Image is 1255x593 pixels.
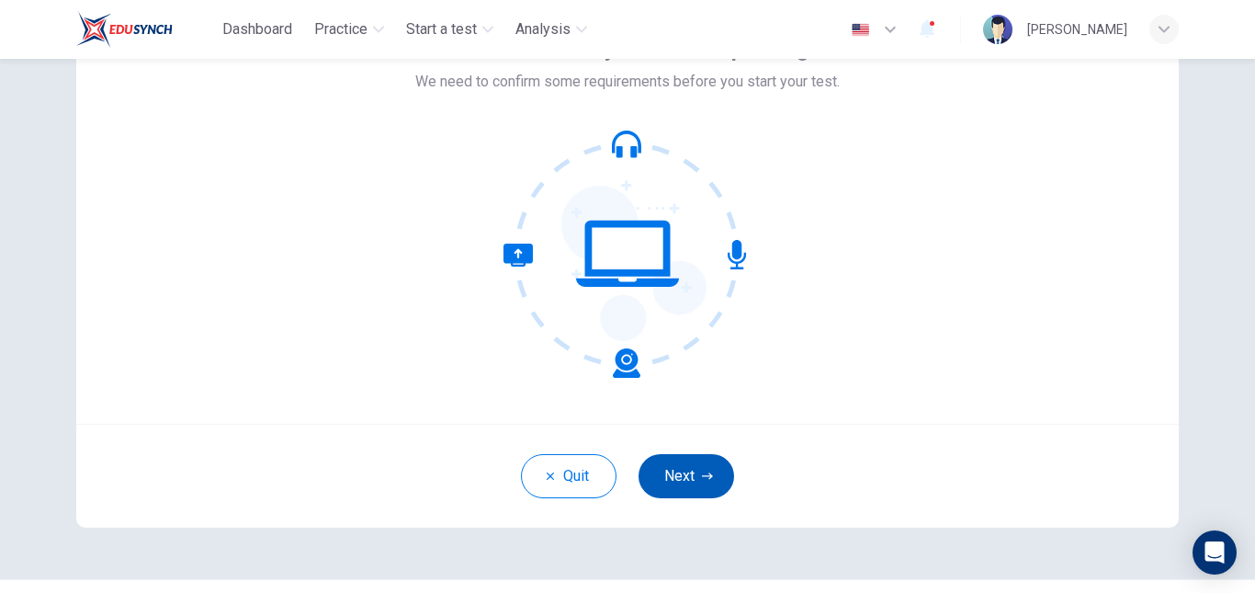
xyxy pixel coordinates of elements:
span: Dashboard [222,18,292,40]
a: EduSynch logo [76,11,215,48]
span: Practice [314,18,367,40]
button: Start a test [399,13,501,46]
div: [PERSON_NAME] [1027,18,1127,40]
span: Start a test [406,18,477,40]
img: Profile picture [983,15,1012,44]
button: Practice [307,13,391,46]
span: Analysis [515,18,571,40]
button: Dashboard [215,13,300,46]
button: Next [639,454,734,498]
button: Quit [521,454,616,498]
span: We need to confirm some requirements before you start your test. [415,71,840,93]
img: en [849,23,872,37]
div: Open Intercom Messenger [1193,530,1237,575]
button: Analysis [508,13,594,46]
img: EduSynch logo [76,11,173,48]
